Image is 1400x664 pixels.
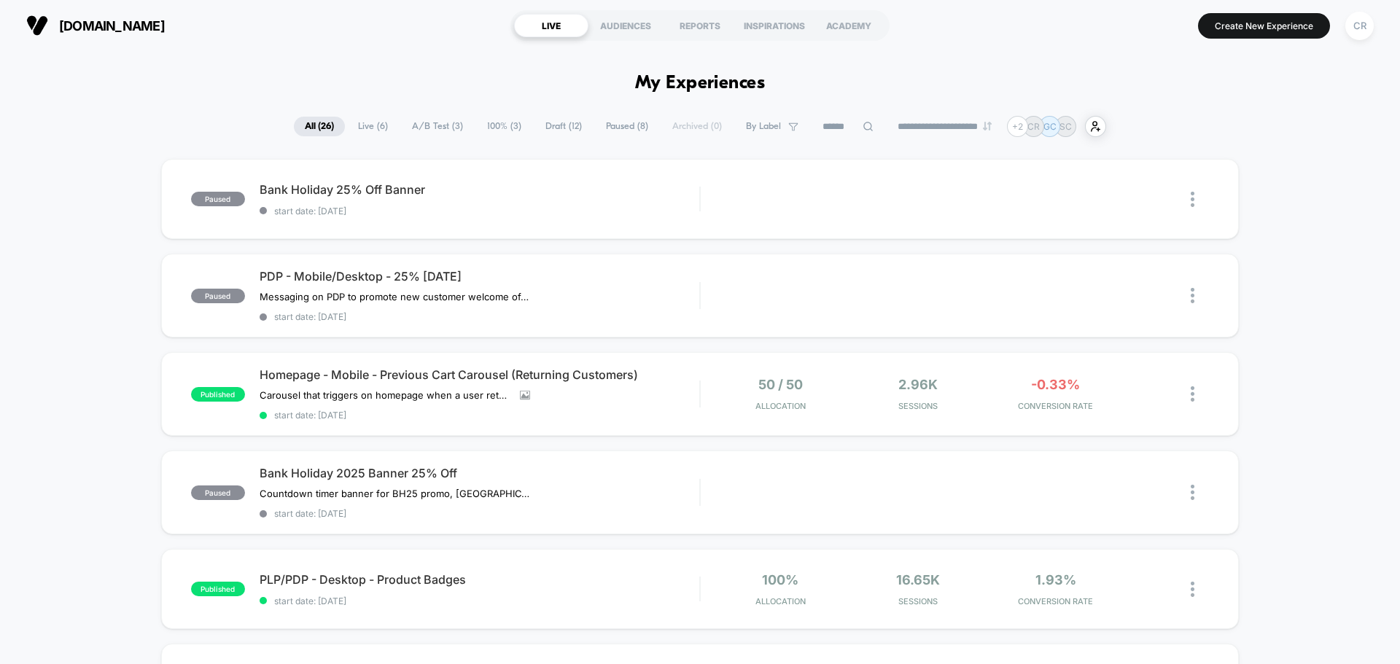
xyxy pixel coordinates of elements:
[59,18,165,34] span: [DOMAIN_NAME]
[26,15,48,36] img: Visually logo
[260,410,699,421] span: start date: [DATE]
[1191,386,1194,402] img: close
[534,117,593,136] span: Draft ( 12 )
[1035,572,1076,587] span: 1.93%
[260,367,699,382] span: Homepage - Mobile - Previous Cart Carousel (Returning Customers)
[260,206,699,216] span: start date: [DATE]
[1191,485,1194,500] img: close
[1191,288,1194,303] img: close
[737,14,812,37] div: INSPIRATIONS
[22,14,169,37] button: [DOMAIN_NAME]
[260,269,699,284] span: PDP - Mobile/Desktop - 25% [DATE]
[260,595,699,606] span: start date: [DATE]
[260,572,699,587] span: PLP/PDP - Desktop - Product Badges
[347,117,399,136] span: Live ( 6 )
[1059,121,1072,132] p: SC
[294,117,345,136] span: All ( 26 )
[595,117,659,136] span: Paused ( 8 )
[260,291,530,302] span: Messaging on PDP to promote new customer welcome offer, this only shows to users who have not pur...
[260,466,699,480] span: Bank Holiday 2025 Banner 25% Off
[1191,582,1194,597] img: close
[260,182,699,197] span: Bank Holiday 25% Off Banner
[476,117,532,136] span: 100% ( 3 )
[812,14,886,37] div: ACADEMY
[853,401,984,411] span: Sessions
[898,377,938,392] span: 2.96k
[1341,11,1378,41] button: CR
[1043,121,1057,132] p: GC
[762,572,798,587] span: 100%
[1345,12,1374,40] div: CR
[260,311,699,322] span: start date: [DATE]
[260,488,530,499] span: Countdown timer banner for BH25 promo, [GEOGRAPHIC_DATA] only, on all pages.
[853,596,984,606] span: Sessions
[588,14,663,37] div: AUDIENCES
[758,377,803,392] span: 50 / 50
[896,572,940,587] span: 16.65k
[983,122,992,130] img: end
[260,389,509,401] span: Carousel that triggers on homepage when a user returns and their cart has more than 0 items in it...
[191,582,245,596] span: published
[191,192,245,206] span: paused
[755,596,806,606] span: Allocation
[746,121,781,132] span: By Label
[191,387,245,402] span: published
[514,14,588,37] div: LIVE
[1027,121,1040,132] p: CR
[1198,13,1330,39] button: Create New Experience
[990,401,1121,411] span: CONVERSION RATE
[401,117,474,136] span: A/B Test ( 3 )
[755,401,806,411] span: Allocation
[191,485,245,500] span: paused
[1191,192,1194,207] img: close
[990,596,1121,606] span: CONVERSION RATE
[191,289,245,303] span: paused
[1007,116,1028,137] div: + 2
[635,73,766,94] h1: My Experiences
[663,14,737,37] div: REPORTS
[260,508,699,519] span: start date: [DATE]
[1031,377,1080,392] span: -0.33%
